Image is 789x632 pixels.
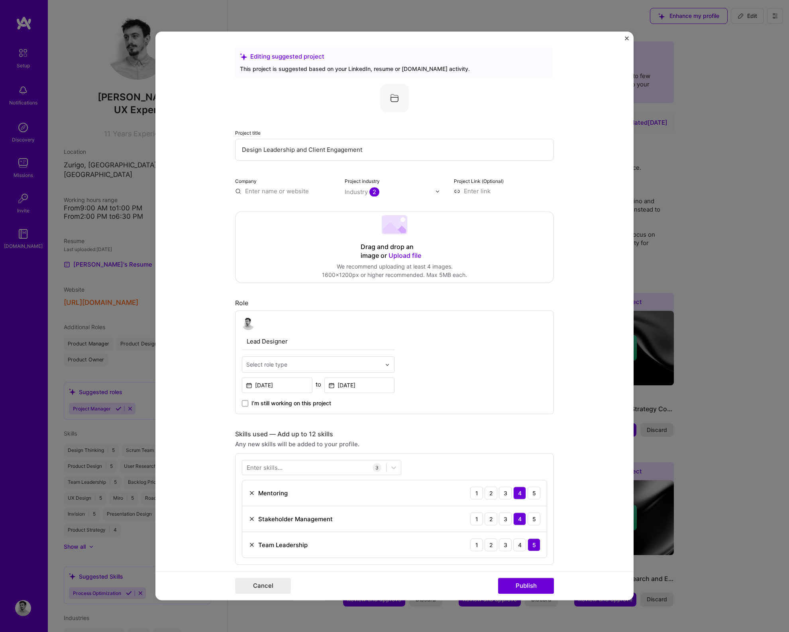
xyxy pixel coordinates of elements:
div: 3 [499,538,512,551]
div: Any new skills will be added to your profile. [235,440,554,448]
input: Date [324,377,395,393]
img: Remove [249,490,255,496]
div: 5 [528,512,540,525]
div: Industry [345,188,379,196]
img: Remove [249,542,255,548]
div: 2 [485,538,497,551]
div: to [316,380,321,389]
label: Company [235,178,257,184]
div: We recommend uploading at least 4 images. [322,262,467,271]
div: 3 [499,512,512,525]
div: 3 [499,487,512,499]
img: drop icon [435,189,440,194]
div: 5 [528,538,540,551]
label: Project Link (Optional) [454,178,504,184]
i: icon SuggestedTeams [240,53,247,60]
div: Enter skills... [247,463,283,472]
button: Publish [498,578,554,594]
img: Remove [249,516,255,522]
div: Role [235,299,554,307]
div: 1 [470,512,483,525]
button: Close [625,36,629,45]
div: 4 [513,487,526,499]
img: drop icon [385,362,390,367]
div: Team Leadership [258,541,308,549]
span: I’m still working on this project [251,399,331,407]
span: Upload file [389,251,421,259]
div: 1600x1200px or higher recommended. Max 5MB each. [322,271,467,279]
div: 4 [513,538,526,551]
button: Cancel [235,578,291,594]
div: This project is suggested based on your LinkedIn, resume or [DOMAIN_NAME] activity. [240,65,548,73]
div: Mentoring [258,489,288,497]
label: Project title [235,130,261,136]
div: Drag and drop an image or [361,243,428,260]
div: 3 [373,463,381,472]
div: Skills used — Add up to 12 skills [235,430,554,438]
div: Editing suggested project [240,52,548,61]
img: Company logo [380,84,409,112]
div: Select role type [246,360,287,369]
div: 4 [513,512,526,525]
input: Role Name [242,333,394,350]
input: Date [242,377,312,393]
div: 1 [470,487,483,499]
span: 2 [369,187,379,196]
div: Stakeholder Management [258,515,333,523]
input: Enter name or website [235,187,335,195]
label: Project industry [345,178,380,184]
div: 5 [528,487,540,499]
div: Drag and drop an image or Upload fileWe recommend uploading at least 4 images.1600x1200px or high... [235,211,554,283]
div: 2 [485,512,497,525]
input: Enter the name of the project [235,139,554,161]
div: 2 [485,487,497,499]
div: 1 [470,538,483,551]
input: Enter link [454,187,554,195]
